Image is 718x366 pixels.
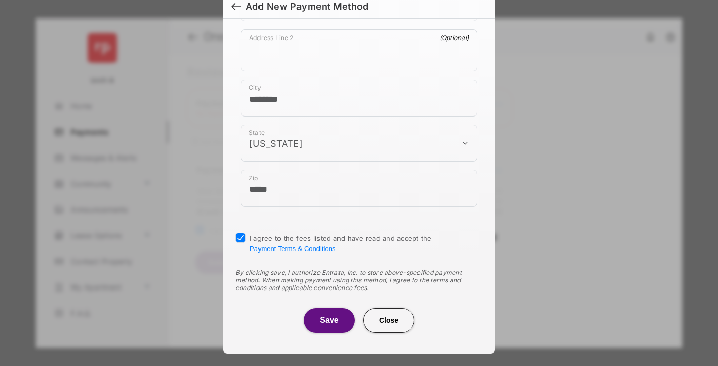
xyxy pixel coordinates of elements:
[304,308,355,333] button: Save
[250,234,432,253] span: I agree to the fees listed and have read and accept the
[246,1,368,12] div: Add New Payment Method
[235,268,483,292] div: By clicking save, I authorize Entrata, Inc. to store above-specified payment method. When making ...
[241,170,477,207] div: payment_method_screening[postal_addresses][postalCode]
[250,245,335,253] button: I agree to the fees listed and have read and accept the
[241,125,477,162] div: payment_method_screening[postal_addresses][administrativeArea]
[363,308,414,333] button: Close
[241,80,477,117] div: payment_method_screening[postal_addresses][locality]
[241,29,477,71] div: payment_method_screening[postal_addresses][addressLine2]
